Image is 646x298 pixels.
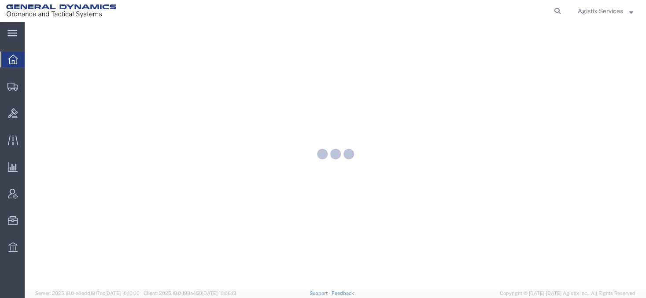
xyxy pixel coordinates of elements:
a: Feedback [331,291,354,296]
span: [DATE] 10:10:00 [105,291,140,296]
button: Agistix Services [577,6,634,16]
span: Agistix Services [578,6,623,16]
span: [DATE] 10:06:13 [202,291,236,296]
span: Copyright © [DATE]-[DATE] Agistix Inc., All Rights Reserved [500,290,635,297]
span: Client: 2025.18.0-198a450 [144,291,236,296]
span: Server: 2025.18.0-a0edd1917ac [35,291,140,296]
a: Support [310,291,332,296]
img: logo [6,4,116,18]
